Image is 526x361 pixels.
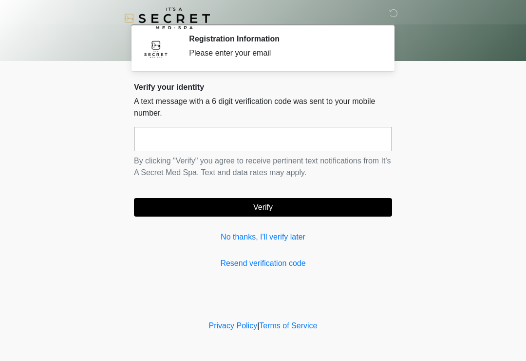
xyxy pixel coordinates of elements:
a: Resend verification code [134,258,392,269]
div: Please enter your email [189,47,377,59]
p: By clicking "Verify" you agree to receive pertinent text notifications from It's A Secret Med Spa... [134,155,392,179]
button: Verify [134,198,392,217]
a: No thanks, I'll verify later [134,231,392,243]
a: Privacy Policy [209,321,258,330]
img: Agent Avatar [141,34,170,63]
a: Terms of Service [259,321,317,330]
a: | [257,321,259,330]
h2: Verify your identity [134,82,392,92]
p: A text message with a 6 digit verification code was sent to your mobile number. [134,96,392,119]
h2: Registration Information [189,34,377,43]
img: It's A Secret Med Spa Logo [124,7,210,29]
